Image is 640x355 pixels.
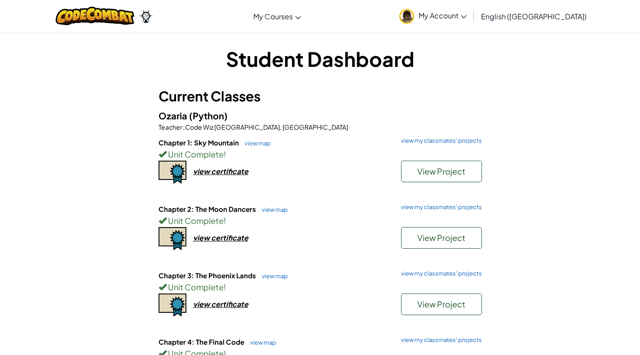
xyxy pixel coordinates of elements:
span: English ([GEOGRAPHIC_DATA]) [481,12,587,21]
span: Unit Complete [167,149,224,159]
a: English ([GEOGRAPHIC_DATA]) [477,4,591,28]
span: Chapter 1: Sky Mountain [159,138,240,147]
a: view certificate [159,233,248,242]
img: certificate-icon.png [159,294,186,317]
a: view map [246,339,276,346]
span: Unit Complete [167,215,224,226]
button: View Project [401,227,482,249]
span: Unit Complete [167,282,224,292]
img: avatar [399,9,414,24]
h3: Current Classes [159,86,482,106]
a: My Account [395,2,471,30]
a: view my classmates' projects [397,138,482,144]
span: View Project [417,299,465,309]
a: view map [257,206,288,213]
span: Teacher [159,123,182,131]
div: view certificate [193,167,248,176]
a: view certificate [159,167,248,176]
span: ! [224,282,226,292]
a: view my classmates' projects [397,204,482,210]
button: View Project [401,161,482,182]
span: My Account [419,11,467,20]
div: view certificate [193,233,248,242]
span: ! [224,215,226,226]
span: Ozaria [159,110,189,121]
span: Chapter 3: The Phoenix Lands [159,271,257,280]
div: view certificate [193,299,248,309]
a: My Courses [249,4,305,28]
a: view certificate [159,299,248,309]
a: view my classmates' projects [397,337,482,343]
span: ! [224,149,226,159]
span: View Project [417,166,465,176]
img: CodeCombat logo [56,7,134,25]
img: certificate-icon.png [159,227,186,250]
span: Code Wiz [GEOGRAPHIC_DATA], [GEOGRAPHIC_DATA] [184,123,348,131]
span: My Courses [253,12,293,21]
a: view map [257,272,288,280]
a: view my classmates' projects [397,271,482,276]
span: Chapter 2: The Moon Dancers [159,205,257,213]
span: Chapter 4: The Final Code [159,337,246,346]
span: : [182,123,184,131]
button: View Project [401,294,482,315]
h1: Student Dashboard [159,45,482,73]
span: View Project [417,232,465,243]
img: certificate-icon.png [159,161,186,184]
a: view map [240,140,271,147]
img: Ozaria [139,9,153,23]
span: (Python) [189,110,228,121]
